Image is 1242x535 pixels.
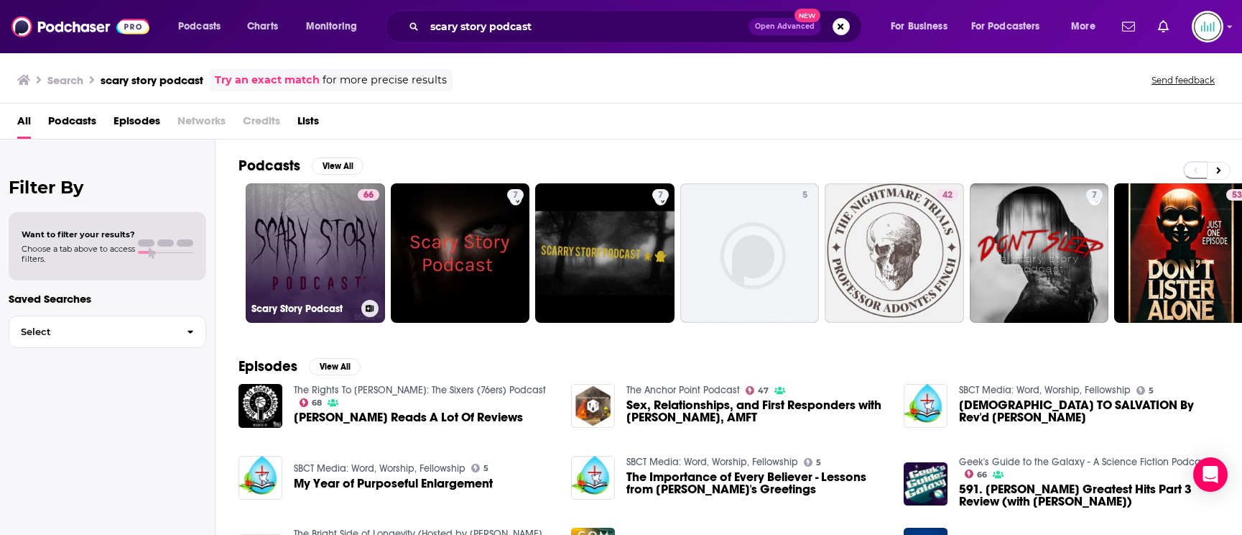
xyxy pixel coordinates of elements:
a: The Importance of Every Believer - Lessons from Paul's Greetings [626,471,886,495]
img: User Profile [1192,11,1223,42]
a: Podcasts [48,109,96,139]
img: HINDERANCES TO SALVATION By Rev'd Adeola Akanbi [904,384,947,428]
a: 42 [937,189,958,201]
span: Select [9,327,175,337]
span: 66 [363,188,374,203]
a: PodcastsView All [238,157,363,175]
span: [PERSON_NAME] Reads A Lot Of Reviews [294,411,523,424]
a: The Anchor Point Podcast [626,384,740,396]
span: 68 [312,400,322,406]
span: 7 [513,188,518,203]
a: 5 [1136,386,1154,395]
a: SBCT Media: Word, Worship, Fellowship [294,462,465,475]
a: Spike Reads A Lot Of Reviews [238,384,282,428]
button: Open AdvancedNew [749,18,821,35]
a: HINDERANCES TO SALVATION By Rev'd Adeola Akanbi [959,399,1219,424]
a: Try an exact match [215,72,320,88]
a: Geek's Guide to the Galaxy - A Science Fiction Podcast [959,456,1208,468]
span: 5 [816,459,821,466]
span: For Podcasters [971,17,1040,37]
span: 5 [483,465,488,472]
span: Logged in as podglomerate [1192,11,1223,42]
div: Open Intercom Messenger [1193,457,1228,492]
button: Show profile menu [1192,11,1223,42]
span: The Importance of Every Believer - Lessons from [PERSON_NAME]'s Greetings [626,471,886,495]
a: Charts [238,15,287,38]
button: Send feedback [1147,74,1219,86]
span: Charts [247,17,278,37]
img: My Year of Purposeful Enlargement [238,456,282,500]
a: Sex, Relationships, and First Responders with Destiny Morris, AMFT [626,399,886,424]
a: My Year of Purposeful Enlargement [294,477,493,490]
a: 66 [358,189,379,201]
img: Podchaser - Follow, Share and Rate Podcasts [11,13,149,40]
p: Saved Searches [9,292,206,306]
span: Networks [177,109,226,139]
a: SBCT Media: Word, Worship, Fellowship [959,384,1131,396]
span: Want to filter your results? [22,229,135,239]
h3: Search [47,73,83,87]
a: 7 [507,189,524,201]
img: Sex, Relationships, and First Responders with Destiny Morris, AMFT [571,384,615,428]
a: 591. Harlan Ellison's Greatest Hits Part 3 Review (with Tom Gerencer) [959,483,1219,508]
span: [DEMOGRAPHIC_DATA] TO SALVATION By Rev'd [PERSON_NAME] [959,399,1219,424]
a: 7 [535,183,675,323]
a: 5 [804,458,822,467]
a: 47 [746,386,769,395]
a: 66 [965,470,988,478]
span: 53 [1232,188,1242,203]
a: EpisodesView All [238,357,361,375]
a: 66Scary Story Podcast [246,183,385,323]
span: 5 [802,188,807,203]
span: For Business [891,17,947,37]
span: 7 [658,188,663,203]
img: 591. Harlan Ellison's Greatest Hits Part 3 Review (with Tom Gerencer) [904,462,947,506]
a: 42 [825,183,964,323]
a: 7 [1086,189,1103,201]
span: 66 [977,472,987,478]
span: Open Advanced [755,23,815,30]
button: open menu [962,15,1061,38]
a: 7 [391,183,530,323]
div: Search podcasts, credits, & more... [399,10,876,43]
span: New [794,9,820,22]
a: Episodes [113,109,160,139]
img: The Importance of Every Believer - Lessons from Paul's Greetings [571,456,615,500]
h2: Episodes [238,357,297,375]
a: 5 [680,183,820,323]
span: Choose a tab above to access filters. [22,244,135,264]
span: 5 [1149,388,1154,394]
a: SBCT Media: Word, Worship, Fellowship [626,456,798,468]
button: open menu [1061,15,1113,38]
span: Credits [243,109,280,139]
button: open menu [881,15,965,38]
button: Select [9,316,206,348]
a: 68 [300,398,323,407]
button: View All [309,358,361,375]
a: Spike Reads A Lot Of Reviews [294,411,523,424]
h3: Scary Story Podcast [251,303,356,315]
button: open menu [168,15,239,38]
a: 7 [970,183,1109,323]
a: All [17,109,31,139]
a: Show notifications dropdown [1116,14,1141,39]
span: 7 [1092,188,1097,203]
a: 5 [797,189,813,201]
h2: Filter By [9,177,206,198]
span: Monitoring [306,17,357,37]
a: 7 [652,189,669,201]
h2: Podcasts [238,157,300,175]
span: 42 [942,188,953,203]
input: Search podcasts, credits, & more... [425,15,749,38]
a: 5 [471,464,489,472]
h3: scary story podcast [101,73,203,87]
a: Lists [297,109,319,139]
